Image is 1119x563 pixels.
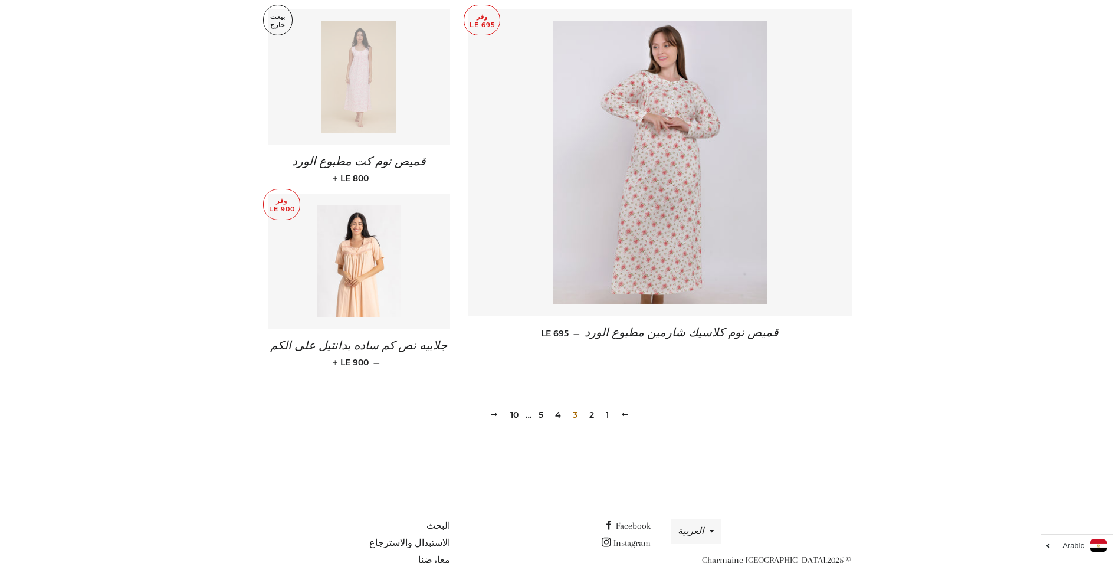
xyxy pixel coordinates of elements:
[468,316,852,350] a: قميص نوم كلاسيك شارمين مطبوع الورد — LE 695
[1062,542,1084,549] i: Arabic
[568,406,582,424] span: 3
[464,5,500,35] p: وفر LE 695
[373,173,380,184] span: —
[601,406,613,424] a: 1
[264,189,300,220] p: وفر LE 900
[268,145,451,194] a: قميص نوم كت مطبوع الورد — LE 800
[426,521,450,531] a: البحث
[541,328,569,339] span: LE 695
[1047,539,1107,552] a: Arabic
[292,155,426,168] span: قميص نوم كت مطبوع الورد
[270,339,447,352] span: جلابيه نص كم ساده بدانتيل على الكم
[550,406,566,424] a: 4
[602,538,651,548] a: Instagram
[534,406,548,424] a: 5
[369,538,450,548] a: الاستبدال والاسترجاع
[373,357,380,368] span: —
[585,326,779,339] span: قميص نوم كلاسيك شارمين مطبوع الورد
[671,519,721,544] button: العربية
[573,328,580,339] span: —
[604,521,651,531] a: Facebook
[526,411,531,419] span: …
[268,329,451,378] a: جلابيه نص كم ساده بدانتيل على الكم — LE 900
[335,357,369,368] span: LE 900
[506,406,523,424] a: 10
[264,5,292,35] p: بيعت خارج
[585,406,599,424] a: 2
[335,173,369,184] span: LE 800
